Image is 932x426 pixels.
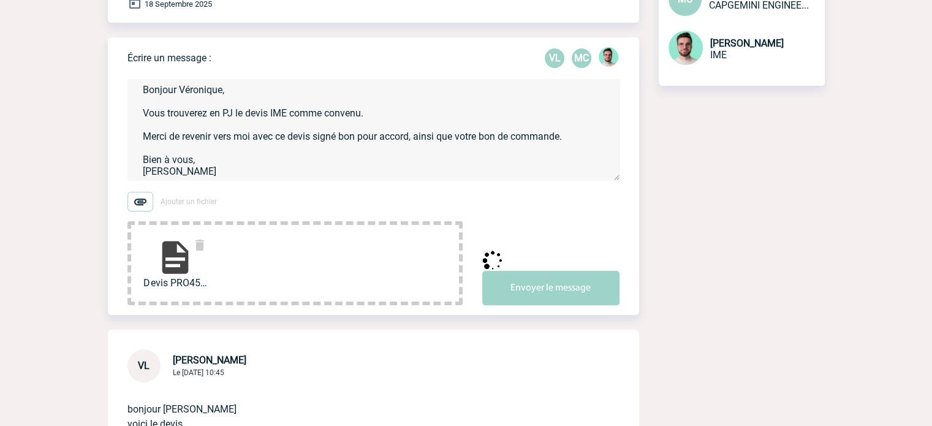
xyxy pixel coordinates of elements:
span: [PERSON_NAME] [173,354,246,366]
p: Écrire un message : [127,52,211,64]
img: 121547-2.png [599,47,618,67]
button: Envoyer le message [482,271,619,305]
div: Mélanie CROUZET [572,48,591,68]
p: VL [545,48,564,68]
span: Devis PRO450451 CAPG... [143,277,207,289]
div: Véronique LEVEQUE [545,48,564,68]
span: Le [DATE] 10:45 [173,368,224,377]
img: file-document.svg [156,238,195,277]
img: delete.svg [192,238,207,253]
p: MC [572,48,591,68]
div: Benjamin ROLAND [599,47,618,69]
span: VL [138,360,150,371]
img: 121547-2.png [669,31,703,65]
span: Ajouter un fichier [161,197,217,206]
span: IME [710,49,727,61]
span: [PERSON_NAME] [710,37,784,49]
